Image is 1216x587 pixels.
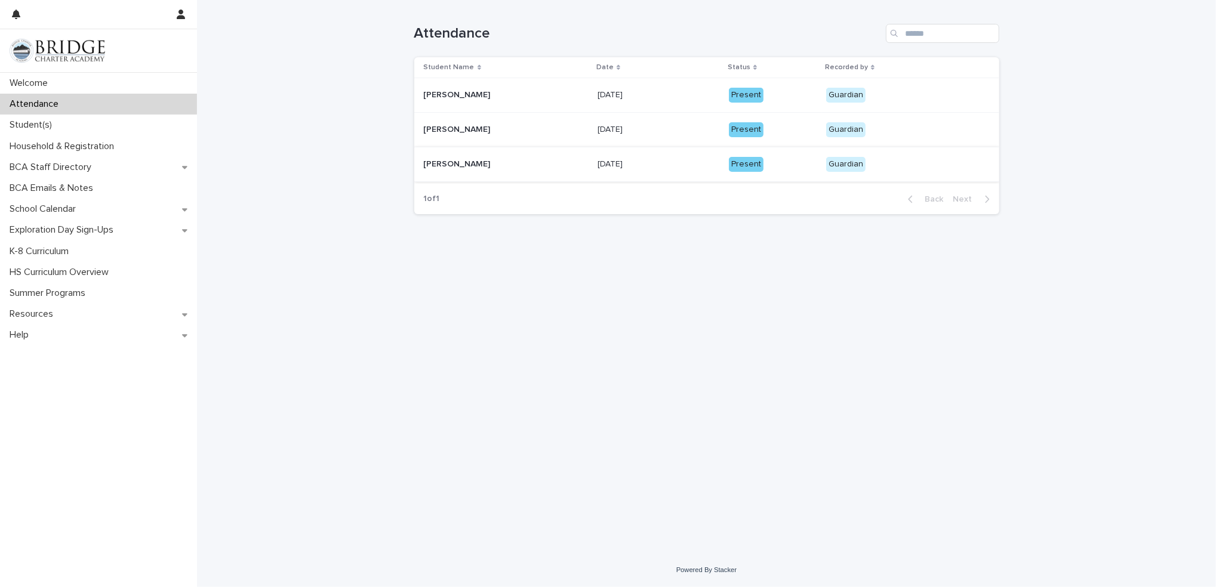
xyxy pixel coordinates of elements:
p: [PERSON_NAME] [424,122,493,135]
a: Powered By Stacker [676,566,737,573]
button: Back [898,194,949,205]
p: Student Name [424,61,475,74]
p: [DATE] [598,122,625,135]
p: [PERSON_NAME] [424,157,493,169]
div: Present [729,88,764,103]
button: Next [949,194,999,205]
p: Date [596,61,614,74]
p: Student(s) [5,119,61,131]
p: Household & Registration [5,141,124,152]
div: Present [729,122,764,137]
p: BCA Emails & Notes [5,183,103,194]
img: V1C1m3IdTEidaUdm9Hs0 [10,39,105,63]
p: Help [5,329,38,341]
p: Attendance [5,98,68,110]
p: [PERSON_NAME] [424,88,493,100]
span: Next [953,195,980,203]
tr: [PERSON_NAME][PERSON_NAME] [DATE][DATE] PresentGuardian [414,78,999,113]
p: Status [728,61,750,74]
tr: [PERSON_NAME][PERSON_NAME] [DATE][DATE] PresentGuardian [414,147,999,181]
h1: Attendance [414,25,881,42]
p: Recorded by [825,61,868,74]
p: Resources [5,308,63,320]
p: [DATE] [598,88,625,100]
p: Exploration Day Sign-Ups [5,224,123,236]
span: Back [918,195,944,203]
div: Guardian [826,157,866,172]
p: BCA Staff Directory [5,162,101,173]
p: Summer Programs [5,288,95,299]
p: 1 of 1 [414,184,450,214]
div: Present [729,157,764,172]
p: School Calendar [5,203,85,215]
input: Search [886,24,999,43]
tr: [PERSON_NAME][PERSON_NAME] [DATE][DATE] PresentGuardian [414,113,999,147]
div: Guardian [826,122,866,137]
div: Guardian [826,88,866,103]
p: HS Curriculum Overview [5,267,118,278]
p: K-8 Curriculum [5,246,78,257]
p: Welcome [5,78,57,89]
p: [DATE] [598,157,625,169]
